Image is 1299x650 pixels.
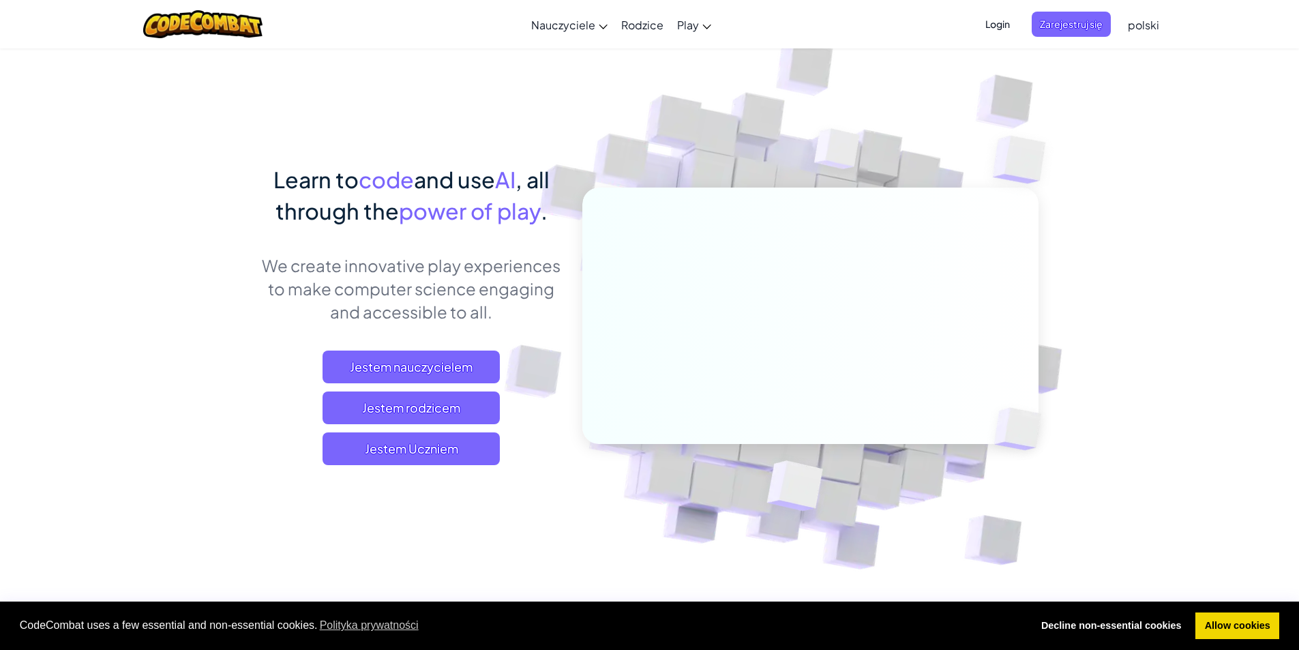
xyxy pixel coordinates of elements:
span: AI [495,166,516,193]
span: Learn to [273,166,359,193]
span: power of play [399,197,541,224]
span: Play [677,18,699,32]
a: Rodzice [614,6,670,43]
button: Jestem Uczniem [323,432,500,465]
button: Login [977,12,1018,37]
img: CodeCombat logo [143,10,263,38]
a: allow cookies [1195,612,1279,640]
p: We create innovative play experiences to make computer science engaging and accessible to all. [261,254,562,323]
span: code [359,166,414,193]
span: and use [414,166,495,193]
a: Jestem nauczycielem [323,351,500,383]
img: Overlap cubes [966,102,1084,218]
span: CodeCombat uses a few essential and non-essential cookies. [20,615,1021,636]
span: . [541,197,548,224]
a: Nauczyciele [524,6,614,43]
button: Zarejestruj się [1032,12,1111,37]
img: Overlap cubes [971,379,1073,479]
span: Nauczyciele [531,18,595,32]
img: Overlap cubes [733,432,855,545]
span: polski [1128,18,1159,32]
a: learn more about cookies [318,615,421,636]
a: Play [670,6,718,43]
a: Jestem rodzicem [323,392,500,424]
a: polski [1121,6,1166,43]
a: deny cookies [1032,612,1191,640]
img: Overlap cubes [788,102,886,203]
